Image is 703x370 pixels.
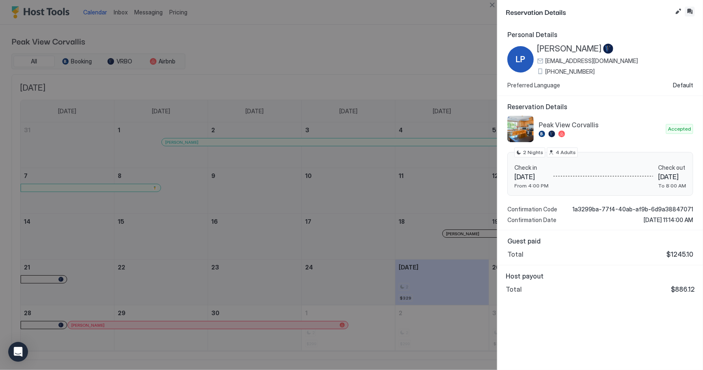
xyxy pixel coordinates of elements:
[685,7,695,16] button: Inbox
[539,121,663,129] span: Peak View Corvallis
[658,173,686,181] span: [DATE]
[507,30,693,39] span: Personal Details
[545,68,595,75] span: [PHONE_NUMBER]
[523,149,543,156] span: 2 Nights
[507,103,693,111] span: Reservation Details
[572,206,693,213] span: 1a3299ba-77f4-40ab-af9b-6d9a38847071
[506,285,522,293] span: Total
[506,7,672,17] span: Reservation Details
[507,216,556,224] span: Confirmation Date
[514,173,549,181] span: [DATE]
[507,250,523,258] span: Total
[658,183,686,189] span: To 8:00 AM
[556,149,576,156] span: 4 Adults
[506,272,695,280] span: Host payout
[507,206,557,213] span: Confirmation Code
[514,183,549,189] span: From 4:00 PM
[658,164,686,171] span: Check out
[514,164,549,171] span: Check in
[673,82,693,89] span: Default
[644,216,693,224] span: [DATE] 11:14:00 AM
[545,57,638,65] span: [EMAIL_ADDRESS][DOMAIN_NAME]
[668,125,691,133] span: Accepted
[516,53,525,66] span: LP
[666,250,693,258] span: $1245.10
[8,342,28,362] div: Open Intercom Messenger
[507,82,560,89] span: Preferred Language
[507,237,693,245] span: Guest paid
[671,285,695,293] span: $886.12
[537,44,602,54] span: [PERSON_NAME]
[673,7,683,16] button: Edit reservation
[507,116,534,142] div: listing image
